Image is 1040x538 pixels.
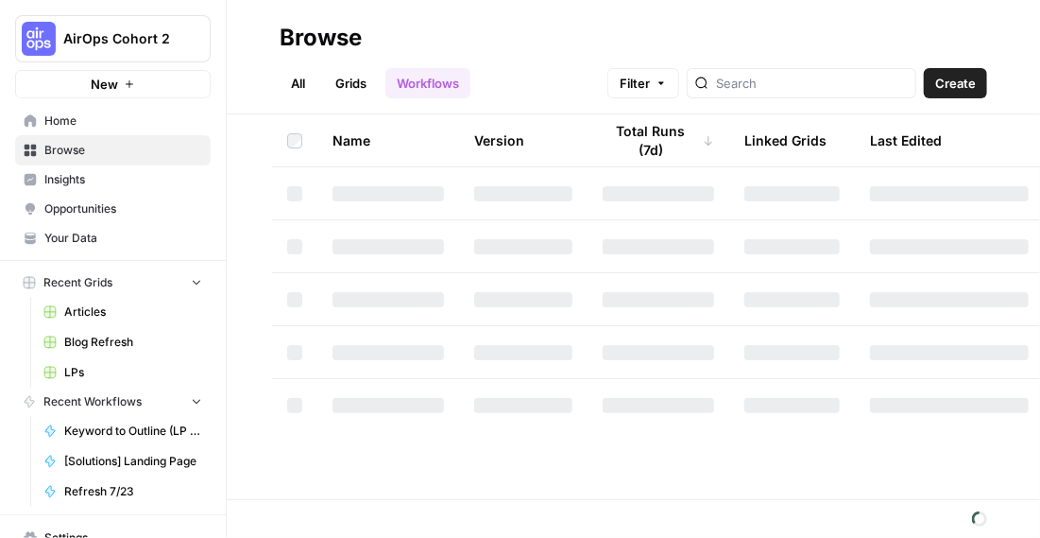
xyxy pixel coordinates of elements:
[15,135,211,165] a: Browse
[35,297,211,327] a: Articles
[15,15,211,62] button: Workspace: AirOps Cohort 2
[15,165,211,195] a: Insights
[35,416,211,446] a: Keyword to Outline (LP version)
[15,70,211,98] button: New
[15,194,211,224] a: Opportunities
[44,171,202,188] span: Insights
[35,357,211,388] a: LPs
[35,446,211,477] a: [Solutions] Landing Page
[607,68,679,98] button: Filter
[44,113,202,130] span: Home
[15,223,211,253] a: Your Data
[744,114,827,166] div: Linked Grids
[64,423,202,440] span: Keyword to Outline (LP version)
[280,68,316,98] a: All
[15,269,211,297] button: Recent Grids
[332,114,444,166] div: Name
[716,74,908,93] input: Search
[35,477,211,507] a: Refresh 7/23
[870,114,942,166] div: Last Edited
[385,68,470,98] a: Workflows
[44,230,202,247] span: Your Data
[620,74,650,93] span: Filter
[15,106,211,136] a: Home
[63,29,178,48] span: AirOps Cohort 2
[64,453,202,470] span: [Solutions] Landing Page
[924,68,987,98] button: Create
[15,388,211,416] button: Recent Workflows
[91,75,118,94] span: New
[64,364,202,381] span: LPs
[64,483,202,500] span: Refresh 7/23
[474,114,524,166] div: Version
[324,68,378,98] a: Grids
[44,142,202,159] span: Browse
[280,23,362,53] div: Browse
[935,74,976,93] span: Create
[43,393,142,410] span: Recent Workflows
[43,274,112,291] span: Recent Grids
[35,327,211,357] a: Blog Refresh
[603,114,714,166] div: Total Runs (7d)
[64,304,202,321] span: Articles
[64,334,202,351] span: Blog Refresh
[22,22,56,56] img: AirOps Cohort 2 Logo
[44,200,202,217] span: Opportunities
